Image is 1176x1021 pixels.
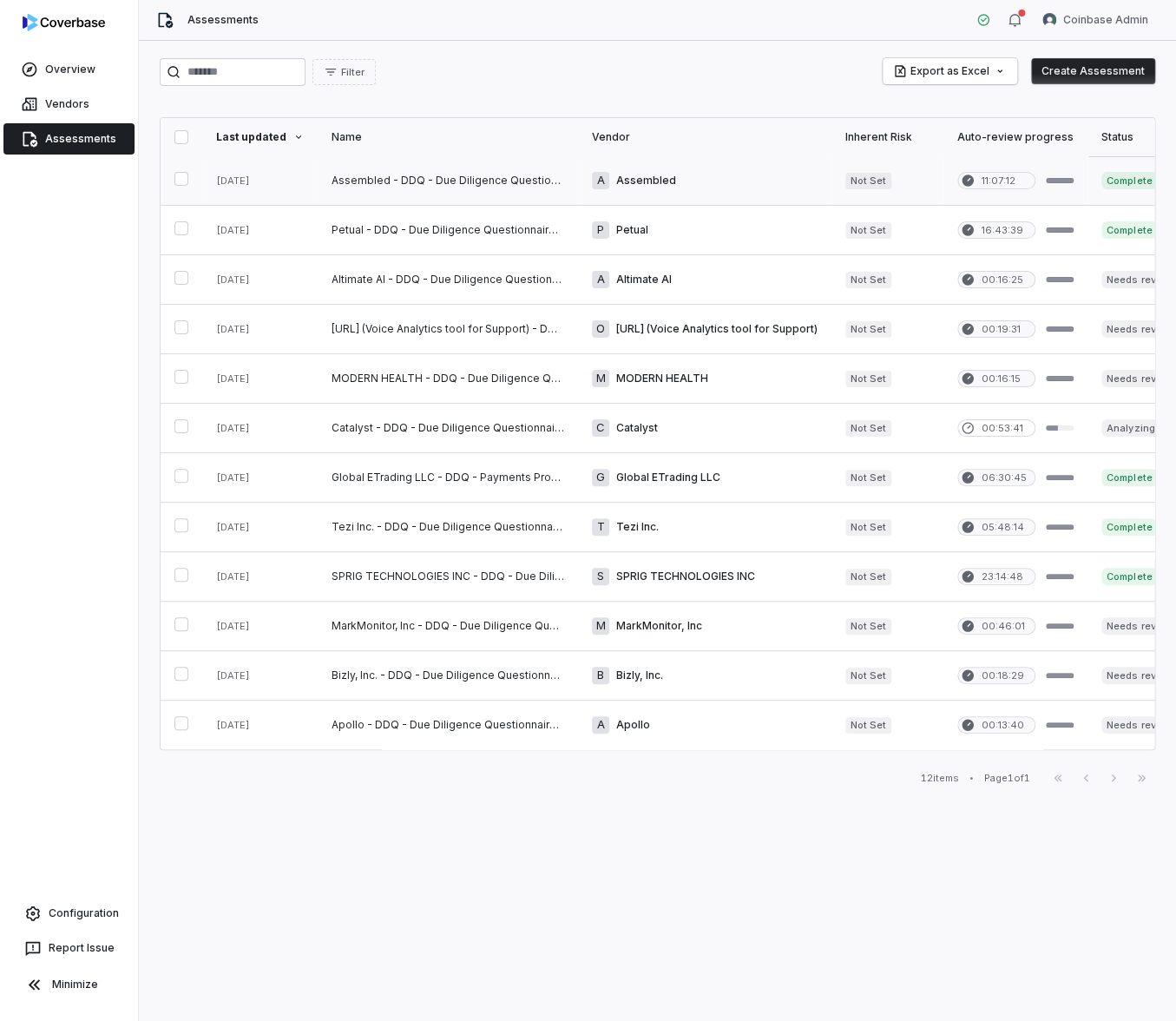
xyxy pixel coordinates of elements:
[3,54,135,85] a: Overview
[341,66,365,79] span: Filter
[1042,13,1056,27] img: Coinbase Admin avatar
[1063,13,1148,27] span: Coinbase Admin
[921,772,959,785] div: 12 items
[1032,7,1159,33] button: Coinbase Admin avatarCoinbase Admin
[7,898,131,929] a: Configuration
[1031,58,1155,84] button: Create Assessment
[332,130,564,144] div: Name
[23,14,105,31] img: logo-D7KZi-bG.svg
[969,772,974,784] div: •
[7,967,131,1002] button: Minimize
[3,89,135,120] a: Vendors
[187,13,259,27] span: Assessments
[845,130,930,144] div: Inherent Risk
[7,932,131,964] button: Report Issue
[957,130,1074,144] div: Auto-review progress
[883,58,1017,84] button: Export as Excel
[216,130,304,144] div: Last updated
[312,59,376,85] button: Filter
[3,123,135,155] a: Assessments
[592,130,818,144] div: Vendor
[984,772,1030,785] div: Page 1 of 1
